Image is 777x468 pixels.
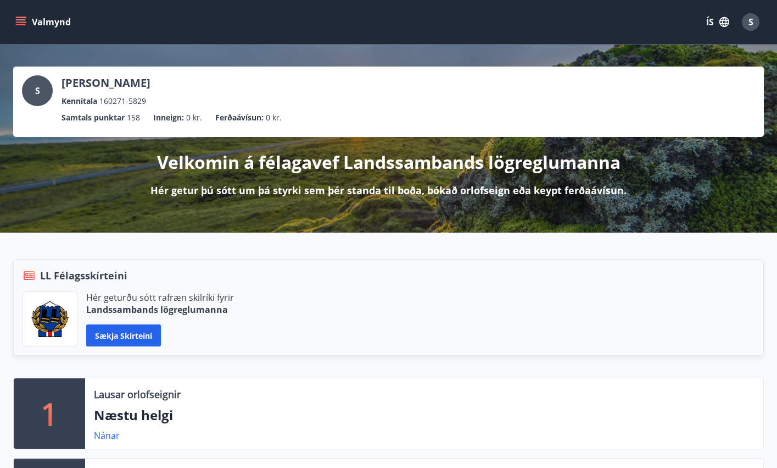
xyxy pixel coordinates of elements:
[157,150,621,174] p: Velkomin á félagavef Landssambands lögreglumanna
[99,95,146,107] span: 160271-5829
[94,430,120,442] a: Nánar
[86,291,234,304] p: Hér geturðu sótt rafræn skilríki fyrir
[186,112,202,124] span: 0 kr.
[266,112,282,124] span: 0 kr.
[35,85,40,97] span: S
[737,9,764,35] button: S
[86,304,234,316] p: Landssambands lögreglumanna
[150,183,627,197] p: Hér getur þú sótt um þá styrki sem þér standa til boða, bókað orlofseign eða keypt ferðaávísun.
[748,16,753,28] span: S
[40,268,127,283] span: LL Félagsskírteini
[62,112,125,124] p: Samtals punktar
[62,75,150,91] p: [PERSON_NAME]
[13,12,75,32] button: menu
[31,301,69,337] img: 1cqKbADZNYZ4wXUG0EC2JmCwhQh0Y6EN22Kw4FTY.png
[700,12,735,32] button: ÍS
[94,406,754,425] p: Næstu helgi
[127,112,140,124] span: 158
[86,324,161,346] button: Sækja skírteini
[215,112,264,124] p: Ferðaávísun :
[62,95,97,107] p: Kennitala
[153,112,184,124] p: Inneign :
[94,387,181,401] p: Lausar orlofseignir
[41,393,58,434] p: 1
